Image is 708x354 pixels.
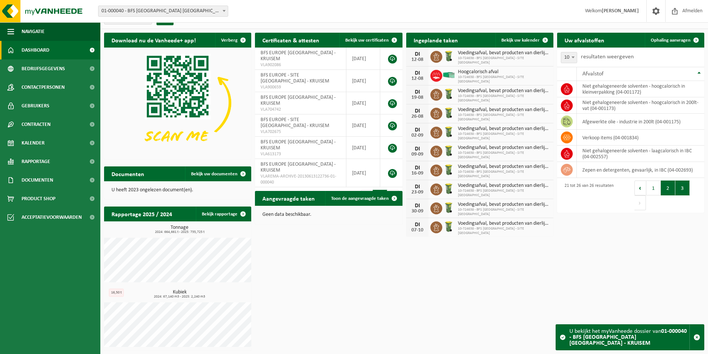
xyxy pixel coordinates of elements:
td: verkoop items (04-001834) [577,130,704,146]
span: Toon de aangevraagde taken [331,196,389,201]
img: WB-0140-HPE-GN-50 [442,107,455,119]
span: 10-724638 - BFS [GEOGRAPHIC_DATA] - SITE [GEOGRAPHIC_DATA] [458,94,550,103]
div: 16,50 t [109,289,124,297]
span: Contracten [22,115,51,134]
span: BFS EUROPE [GEOGRAPHIC_DATA] - KRUISEM [261,50,336,62]
span: BFS EUROPE [GEOGRAPHIC_DATA] - KRUISEM [261,95,336,106]
div: DI [410,222,425,228]
td: [DATE] [346,137,380,159]
span: Gebruikers [22,97,49,115]
span: Contactpersonen [22,78,65,97]
h2: Aangevraagde taken [255,191,322,205]
h2: Certificaten & attesten [255,33,327,47]
img: WB-0140-HPE-GN-50 [442,220,455,233]
span: Voedingsafval, bevat producten van dierlijke oorsprong, onverpakt, categorie 3 [458,221,550,227]
span: 10-724638 - BFS [GEOGRAPHIC_DATA] - SITE [GEOGRAPHIC_DATA] [458,75,550,84]
span: Voedingsafval, bevat producten van dierlijke oorsprong, onverpakt, categorie 3 [458,88,550,94]
span: Rapportage [22,152,50,171]
div: 12-08 [410,57,425,62]
span: Bekijk uw kalender [501,38,540,43]
span: Bekijk uw certificaten [345,38,389,43]
span: 10-724638 - BFS [GEOGRAPHIC_DATA] - SITE [GEOGRAPHIC_DATA] [458,56,550,65]
span: 2024: 664,661 t - 2025: 735,725 t [108,230,251,234]
a: Bekijk uw certificaten [339,33,402,48]
span: VLA613173 [261,151,340,157]
a: Bekijk uw kalender [495,33,553,48]
img: WB-0140-HPE-GN-50 [442,88,455,100]
span: Dashboard [22,41,49,59]
button: Next [634,195,646,210]
span: Acceptatievoorwaarden [22,208,82,227]
td: [DATE] [346,48,380,70]
p: U heeft 2023 ongelezen document(en). [111,188,244,193]
div: DI [410,184,425,190]
span: Ophaling aanvragen [651,38,691,43]
div: 26-08 [410,114,425,119]
img: WB-0140-HPE-GN-50 [442,144,455,157]
div: 30-09 [410,209,425,214]
a: Ophaling aanvragen [645,33,704,48]
p: Geen data beschikbaar. [262,212,395,217]
span: 10-724638 - BFS [GEOGRAPHIC_DATA] - SITE [GEOGRAPHIC_DATA] [458,170,550,179]
div: 16-09 [410,171,425,176]
button: 1 [646,181,661,195]
span: Documenten [22,171,53,189]
div: DI [410,203,425,209]
td: [DATE] [346,114,380,137]
span: 10-724638 - BFS [GEOGRAPHIC_DATA] - SITE [GEOGRAPHIC_DATA] [458,208,550,217]
div: U bekijkt het myVanheede dossier van [569,325,689,350]
td: afgewerkte olie - industrie in 200lt (04-001175) [577,114,704,130]
span: 10-724638 - BFS [GEOGRAPHIC_DATA] - SITE [GEOGRAPHIC_DATA] [458,189,550,198]
span: 10-724638 - BFS [GEOGRAPHIC_DATA] - SITE [GEOGRAPHIC_DATA] [458,227,550,236]
button: Previous [634,181,646,195]
span: VLA900659 [261,84,340,90]
div: 07-10 [410,228,425,233]
span: VLA704742 [261,107,340,113]
span: Voedingsafval, bevat producten van dierlijke oorsprong, onverpakt, categorie 3 [458,202,550,208]
span: Bedrijfsgegevens [22,59,65,78]
button: 2 [661,181,675,195]
a: Bekijk rapportage [196,207,250,221]
span: 10-724638 - BFS [GEOGRAPHIC_DATA] - SITE [GEOGRAPHIC_DATA] [458,132,550,141]
td: [DATE] [346,159,380,187]
span: 10 [561,52,577,63]
a: Bekijk uw documenten [185,166,250,181]
div: DI [410,165,425,171]
strong: [PERSON_NAME] [602,8,639,14]
button: Verberg [215,33,250,48]
td: niet gehalogeneerde solventen - laagcalorisch in IBC (04-002557) [577,146,704,162]
td: Zepen en detergenten, gevaarlijk, in IBC (04-002693) [577,162,704,178]
span: Voedingsafval, bevat producten van dierlijke oorsprong, onverpakt, categorie 3 [458,183,550,189]
div: DI [410,51,425,57]
span: BFS EUROPE [GEOGRAPHIC_DATA] - KRUISEM [261,162,336,173]
span: 01-000040 - BFS EUROPE NV - KRUISEM [98,6,228,17]
label: resultaten weergeven [581,54,634,60]
h2: Rapportage 2025 / 2024 [104,207,180,221]
img: WB-0140-HPE-GN-50 [442,201,455,214]
span: 10-724638 - BFS [GEOGRAPHIC_DATA] - SITE [GEOGRAPHIC_DATA] [458,151,550,160]
img: Download de VHEPlus App [104,48,251,158]
h2: Uw afvalstoffen [557,33,612,47]
span: Product Shop [22,189,55,208]
h2: Documenten [104,166,152,181]
span: Voedingsafval, bevat producten van dierlijke oorsprong, onverpakt, categorie 3 [458,126,550,132]
div: 02-09 [410,133,425,138]
td: niet gehalogeneerde solventen - hoogcalorisch in kleinverpakking (04-001172) [577,81,704,97]
span: 01-000040 - BFS EUROPE NV - KRUISEM [98,6,228,16]
td: niet gehalogeneerde solventen - hoogcalorisch in 200lt-vat (04-001173) [577,97,704,114]
div: 21 tot 26 van 26 resultaten [561,180,614,211]
div: 09-09 [410,152,425,157]
div: DI [410,127,425,133]
div: 19-08 [410,95,425,100]
a: Toon de aangevraagde taken [325,191,402,206]
div: 23-09 [410,190,425,195]
span: Afvalstof [582,71,604,77]
div: DI [410,89,425,95]
span: VLAREMA-ARCHIVE-20130613122736-01-000040 [261,173,340,185]
strong: 01-000040 - BFS [GEOGRAPHIC_DATA] [GEOGRAPHIC_DATA] - KRUISEM [569,328,687,346]
span: BFS EUROPE - SITE [GEOGRAPHIC_DATA] - KRUISEM [261,117,329,129]
td: [DATE] [346,70,380,92]
div: 12-08 [410,76,425,81]
h2: Download nu de Vanheede+ app! [104,33,203,47]
span: Voedingsafval, bevat producten van dierlijke oorsprong, onverpakt, categorie 3 [458,145,550,151]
